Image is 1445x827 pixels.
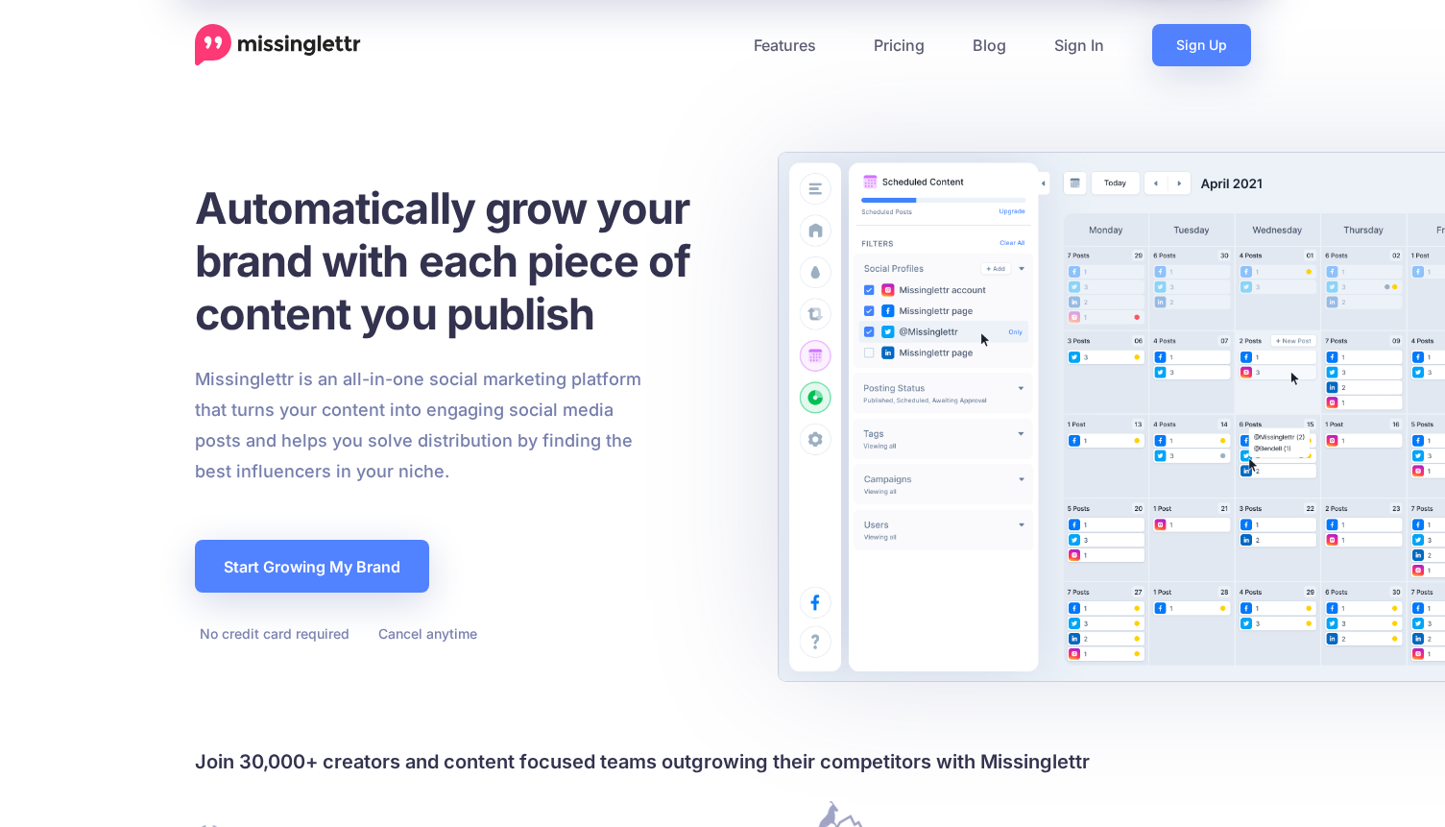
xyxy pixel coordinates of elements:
a: Sign In [1030,24,1128,66]
a: Home [195,24,361,66]
p: Missinglettr is an all-in-one social marketing platform that turns your content into engaging soc... [195,364,642,487]
a: Pricing [850,24,949,66]
h4: Join 30,000+ creators and content focused teams outgrowing their competitors with Missinglettr [195,746,1251,777]
li: Cancel anytime [373,621,477,645]
a: Blog [949,24,1030,66]
a: Features [730,24,850,66]
h1: Automatically grow your brand with each piece of content you publish [195,182,737,340]
a: Start Growing My Brand [195,540,429,593]
li: No credit card required [195,621,349,645]
a: Sign Up [1152,24,1251,66]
